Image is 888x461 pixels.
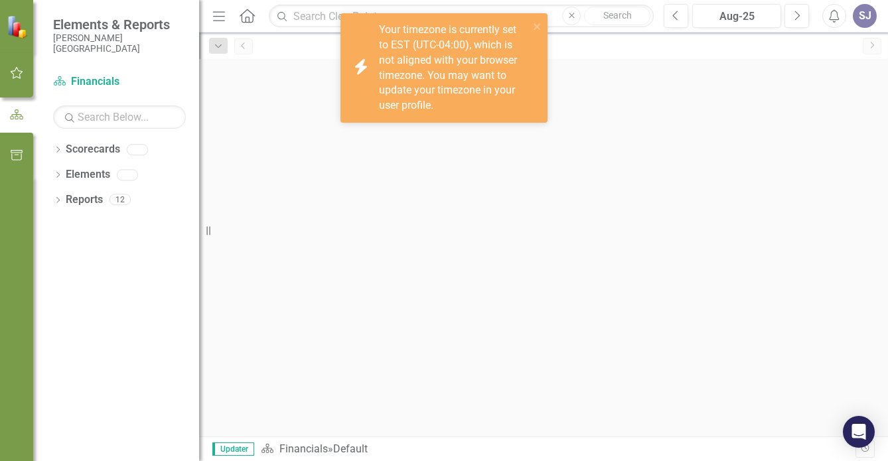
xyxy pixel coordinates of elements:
[212,442,254,456] span: Updater
[603,10,632,21] span: Search
[279,442,328,455] a: Financials
[261,442,855,457] div: »
[843,416,875,448] div: Open Intercom Messenger
[53,74,186,90] a: Financials
[333,442,368,455] div: Default
[853,4,877,28] button: SJ
[7,15,30,38] img: ClearPoint Strategy
[533,19,542,34] button: close
[697,9,777,25] div: Aug-25
[66,167,110,182] a: Elements
[53,17,186,33] span: Elements & Reports
[66,142,120,157] a: Scorecards
[53,105,186,129] input: Search Below...
[692,4,781,28] button: Aug-25
[584,7,650,25] button: Search
[269,5,654,28] input: Search ClearPoint...
[66,192,103,208] a: Reports
[110,194,131,206] div: 12
[379,23,529,113] div: Your timezone is currently set to EST (UTC-04:00), which is not aligned with your browser timezon...
[53,33,186,54] small: [PERSON_NAME][GEOGRAPHIC_DATA]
